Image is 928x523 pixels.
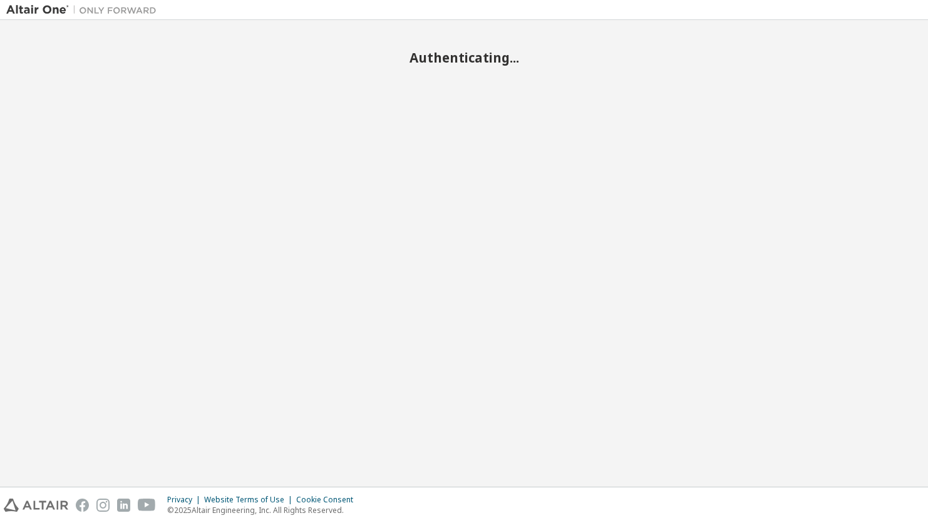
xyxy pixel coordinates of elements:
div: Privacy [167,495,204,505]
h2: Authenticating... [6,49,922,66]
img: altair_logo.svg [4,499,68,512]
div: Cookie Consent [296,495,361,505]
img: instagram.svg [96,499,110,512]
div: Website Terms of Use [204,495,296,505]
img: Altair One [6,4,163,16]
p: © 2025 Altair Engineering, Inc. All Rights Reserved. [167,505,361,515]
img: linkedin.svg [117,499,130,512]
img: youtube.svg [138,499,156,512]
img: facebook.svg [76,499,89,512]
